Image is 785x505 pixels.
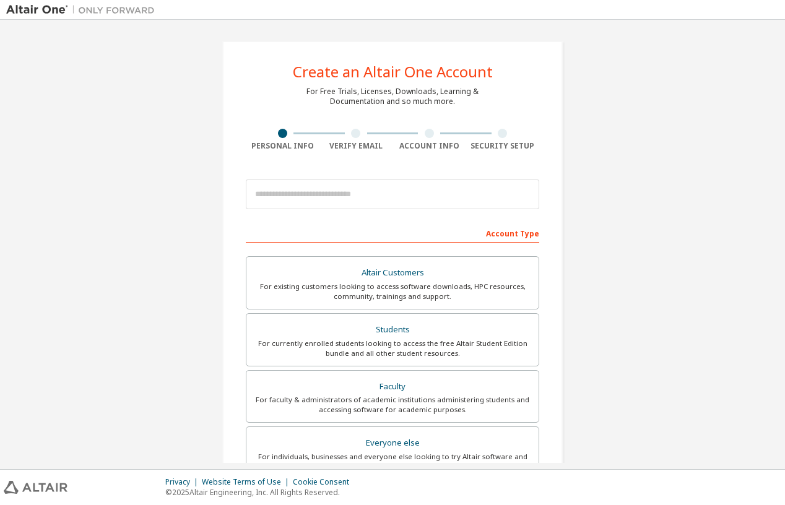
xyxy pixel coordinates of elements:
div: For individuals, businesses and everyone else looking to try Altair software and explore our prod... [254,452,531,472]
div: Account Info [392,141,466,151]
div: Altair Customers [254,264,531,282]
div: Security Setup [466,141,540,151]
div: Privacy [165,477,202,487]
div: Create an Altair One Account [293,64,493,79]
div: Students [254,321,531,339]
img: altair_logo.svg [4,481,67,494]
div: For currently enrolled students looking to access the free Altair Student Edition bundle and all ... [254,339,531,358]
p: © 2025 Altair Engineering, Inc. All Rights Reserved. [165,487,357,498]
div: Verify Email [319,141,393,151]
img: Altair One [6,4,161,16]
div: For faculty & administrators of academic institutions administering students and accessing softwa... [254,395,531,415]
div: Personal Info [246,141,319,151]
div: Everyone else [254,434,531,452]
div: Website Terms of Use [202,477,293,487]
div: Cookie Consent [293,477,357,487]
div: Account Type [246,223,539,243]
div: Faculty [254,378,531,395]
div: For Free Trials, Licenses, Downloads, Learning & Documentation and so much more. [306,87,479,106]
div: For existing customers looking to access software downloads, HPC resources, community, trainings ... [254,282,531,301]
